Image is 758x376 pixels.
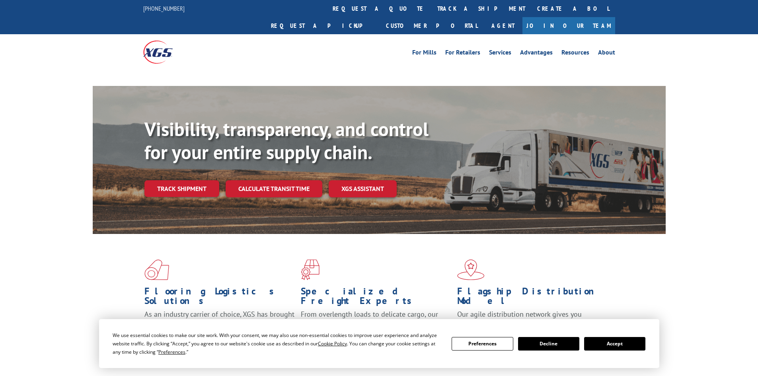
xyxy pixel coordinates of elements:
h1: Flooring Logistics Solutions [144,286,295,310]
span: Preferences [158,349,185,355]
span: Our agile distribution network gives you nationwide inventory management on demand. [457,310,604,328]
a: Resources [561,49,589,58]
a: XGS ASSISTANT [329,180,397,197]
a: Join Our Team [522,17,615,34]
button: Accept [584,337,645,351]
a: Services [489,49,511,58]
img: xgs-icon-total-supply-chain-intelligence-red [144,259,169,280]
button: Decline [518,337,579,351]
div: We use essential cookies to make our site work. With your consent, we may also use non-essential ... [113,331,442,356]
a: Agent [483,17,522,34]
a: Customer Portal [380,17,483,34]
button: Preferences [452,337,513,351]
h1: Flagship Distribution Model [457,286,608,310]
img: xgs-icon-focused-on-flooring-red [301,259,320,280]
img: xgs-icon-flagship-distribution-model-red [457,259,485,280]
a: Advantages [520,49,553,58]
a: Calculate transit time [226,180,322,197]
a: For Retailers [445,49,480,58]
span: As an industry carrier of choice, XGS has brought innovation and dedication to flooring logistics... [144,310,294,338]
a: About [598,49,615,58]
h1: Specialized Freight Experts [301,286,451,310]
a: Request a pickup [265,17,380,34]
a: [PHONE_NUMBER] [143,4,185,12]
p: From overlength loads to delicate cargo, our experienced staff knows the best way to move your fr... [301,310,451,345]
b: Visibility, transparency, and control for your entire supply chain. [144,117,429,164]
a: For Mills [412,49,436,58]
span: Cookie Policy [318,340,347,347]
a: Track shipment [144,180,219,197]
div: Cookie Consent Prompt [99,319,659,368]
